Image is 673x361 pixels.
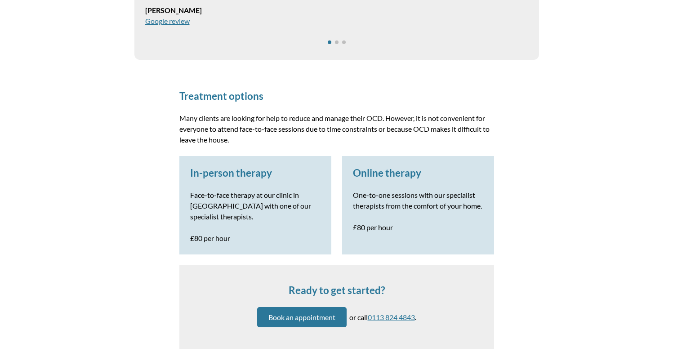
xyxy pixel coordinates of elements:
p: One-to-one sessions with our specialist therapists from the comfort of your home. [353,190,483,211]
p: [PERSON_NAME] [145,5,528,16]
span: Go to slide 2 [335,40,339,44]
span: Go to slide 1 [328,40,331,44]
div: or call . [349,313,416,321]
p: Face-to-face therapy at our clinic in [GEOGRAPHIC_DATA] with one of our specialist therapists. [190,190,321,222]
a: Book an appointment [257,307,347,327]
span: Go to slide 3 [342,40,346,44]
h3: Online therapy [353,167,483,179]
a: Google review [145,17,190,25]
p: Many clients are looking for help to reduce and manage their OCD. However, it is not convenient f... [179,113,494,145]
h2: Ready to get started? [190,284,483,296]
h3: In-person therapy [190,167,321,179]
p: £80 per hour [190,233,321,244]
p: £80 per hour [353,222,483,233]
a: 0113 824 4843 [368,313,415,321]
h2: Treatment options [179,90,494,102]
